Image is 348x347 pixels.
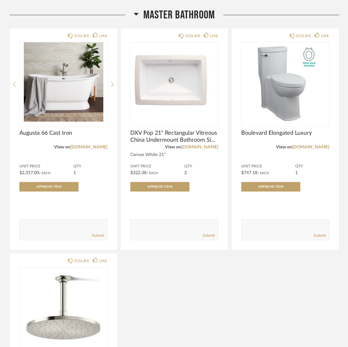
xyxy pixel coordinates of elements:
span: 1 [295,171,298,175]
img: undefined [19,42,107,122]
span: View on [54,145,70,149]
a: Submit [92,233,104,238]
span: 1 [73,171,76,175]
span: View on [165,145,181,149]
a: [DOMAIN_NAME] [70,145,107,149]
span: QTY [73,164,107,169]
button: Approve Item [241,182,300,192]
div: DISLIKE [296,33,311,39]
span: DXV Pop 21" Rectangular Vitreous China Undermount Bathroom Sink with Overflow [130,130,218,144]
img: undefined [130,42,218,122]
span: QTY [295,164,329,169]
span: Approve Item [258,185,283,188]
span: Unit Price [19,164,73,169]
div: 0 [241,42,329,122]
div: LIKE [99,258,107,264]
div: Canvas White 21" [130,152,218,158]
span: $322.38 [130,171,147,175]
span: / Each [257,172,269,175]
span: Approve Item [37,185,61,188]
span: 2 [184,171,187,175]
button: Approve Item [130,182,189,192]
a: Submit [203,233,215,238]
span: Approve Item [147,185,172,188]
span: $2,357.00 [19,171,39,175]
button: Approve Item [19,182,78,192]
span: / Each [147,172,158,175]
span: / Each [39,172,51,175]
span: QTY [184,164,218,169]
span: Boulevard Elongated Luxury [241,130,329,137]
span: Unit Price [130,164,184,169]
img: undefined [241,42,329,122]
div: DISLIKE [74,258,89,264]
a: [DOMAIN_NAME] [181,145,218,149]
a: [DOMAIN_NAME] [292,145,329,149]
div: DISLIKE [74,33,89,39]
a: Submit [314,233,326,238]
div: 0 [130,42,218,122]
img: undefined [19,267,107,347]
div: LIKE [99,33,107,39]
div: 0 [19,42,107,122]
div: LIKE [210,33,218,39]
span: Master Bathroom [143,8,215,22]
div: 0 [19,267,107,347]
div: LIKE [321,33,329,39]
span: Augusta 66 Cast Iron [19,130,107,137]
div: DISLIKE [185,33,200,39]
span: $747.18 [241,171,257,175]
span: Unit Price [241,164,295,169]
span: View on [276,145,292,149]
